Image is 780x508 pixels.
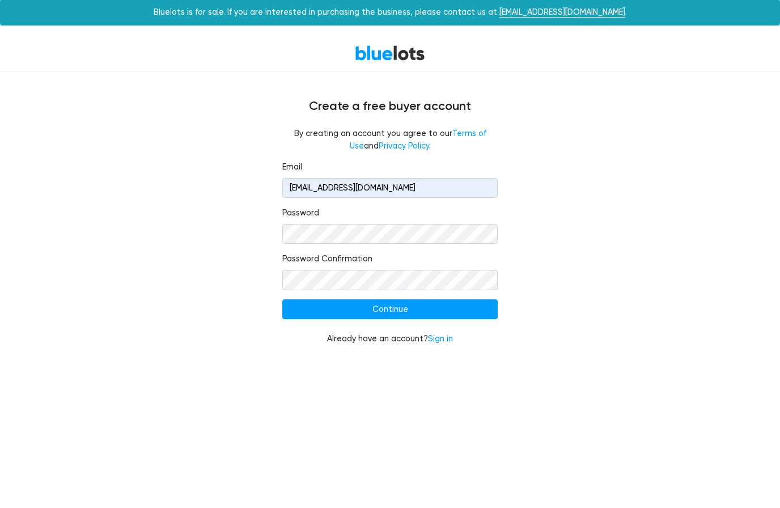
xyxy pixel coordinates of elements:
a: Privacy Policy [379,142,429,151]
a: Terms of Use [350,129,486,151]
input: Email [282,179,498,199]
label: Email [282,162,302,174]
h4: Create a free buyer account [50,100,730,115]
a: BlueLots [355,45,425,62]
label: Password Confirmation [282,253,372,266]
label: Password [282,208,319,220]
div: Already have an account? [282,333,498,346]
fieldset: By creating an account you agree to our and . [282,128,498,153]
a: Sign in [428,335,453,344]
input: Continue [282,300,498,320]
